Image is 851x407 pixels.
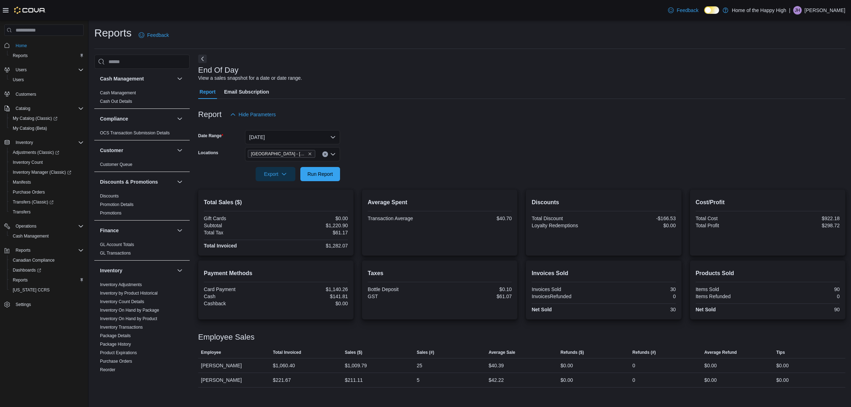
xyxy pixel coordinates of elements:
[227,107,279,122] button: Hide Parameters
[204,198,348,207] h2: Total Sales ($)
[308,152,312,156] button: Remove Edmonton - Clareview - Fire & Flower from selection in this group
[13,267,41,273] span: Dashboards
[100,324,143,330] span: Inventory Transactions
[696,294,766,299] div: Items Refunded
[417,376,419,384] div: 5
[805,6,845,15] p: [PERSON_NAME]
[100,99,132,104] a: Cash Out Details
[100,316,157,322] span: Inventory On Hand by Product
[273,350,301,355] span: Total Invoiced
[10,124,84,133] span: My Catalog (Beta)
[10,188,84,196] span: Purchase Orders
[204,269,348,278] h2: Payment Methods
[704,376,717,384] div: $0.00
[7,113,87,123] a: My Catalog (Classic)
[561,361,573,370] div: $0.00
[7,147,87,157] a: Adjustments (Classic)
[300,167,340,181] button: Run Report
[7,187,87,197] button: Purchase Orders
[13,116,57,121] span: My Catalog (Classic)
[10,178,34,186] a: Manifests
[7,231,87,241] button: Cash Management
[204,216,274,221] div: Gift Cards
[100,267,122,274] h3: Inventory
[532,307,552,312] strong: Net Sold
[13,222,39,230] button: Operations
[100,115,128,122] h3: Compliance
[10,124,50,133] a: My Catalog (Beta)
[10,286,52,294] a: [US_STATE] CCRS
[13,222,84,230] span: Operations
[10,256,57,264] a: Canadian Compliance
[696,223,766,228] div: Total Profit
[100,291,158,296] a: Inventory by Product Historical
[100,342,131,347] a: Package History
[10,232,84,240] span: Cash Management
[605,294,676,299] div: 0
[100,333,131,338] a: Package Details
[532,294,602,299] div: InvoicesRefunded
[605,307,676,312] div: 30
[13,246,33,255] button: Reports
[13,90,39,99] a: Customers
[100,299,144,304] a: Inventory Count Details
[10,168,74,177] a: Inventory Manager (Classic)
[200,85,216,99] span: Report
[100,299,144,305] span: Inventory Count Details
[13,53,28,58] span: Reports
[532,198,675,207] h2: Discounts
[198,74,302,82] div: View a sales snapshot for a date or date range.
[10,51,84,60] span: Reports
[16,67,27,73] span: Users
[1,65,87,75] button: Users
[307,171,333,178] span: Run Report
[561,350,584,355] span: Refunds ($)
[100,162,132,167] a: Customer Queue
[176,266,184,275] button: Inventory
[100,242,134,247] span: GL Account Totals
[532,286,602,292] div: Invoices Sold
[100,227,119,234] h3: Finance
[176,226,184,235] button: Finance
[10,148,62,157] a: Adjustments (Classic)
[100,202,134,207] span: Promotion Details
[1,138,87,147] button: Inventory
[13,287,50,293] span: [US_STATE] CCRS
[14,7,46,14] img: Cova
[16,223,37,229] span: Operations
[256,167,295,181] button: Export
[677,7,698,14] span: Feedback
[13,77,24,83] span: Users
[100,350,137,355] a: Product Expirations
[13,126,47,131] span: My Catalog (Beta)
[441,216,512,221] div: $40.70
[7,123,87,133] button: My Catalog (Beta)
[489,350,515,355] span: Average Sale
[7,75,87,85] button: Users
[100,130,170,135] a: OCS Transaction Submission Details
[10,114,84,123] span: My Catalog (Classic)
[696,198,840,207] h2: Cost/Profit
[789,6,790,15] p: |
[198,373,270,387] div: [PERSON_NAME]
[532,223,602,228] div: Loyalty Redemptions
[13,189,45,195] span: Purchase Orders
[13,90,84,99] span: Customers
[13,277,28,283] span: Reports
[100,178,158,185] h3: Discounts & Promotions
[13,300,84,309] span: Settings
[776,376,789,384] div: $0.00
[100,367,115,372] a: Reorder
[273,361,295,370] div: $1,060.40
[100,75,144,82] h3: Cash Management
[277,243,348,249] div: $1,282.07
[16,302,31,307] span: Settings
[769,223,840,228] div: $298.72
[13,104,33,113] button: Catalog
[417,361,422,370] div: 25
[13,257,55,263] span: Canadian Compliance
[330,151,336,157] button: Open list of options
[100,90,136,96] span: Cash Management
